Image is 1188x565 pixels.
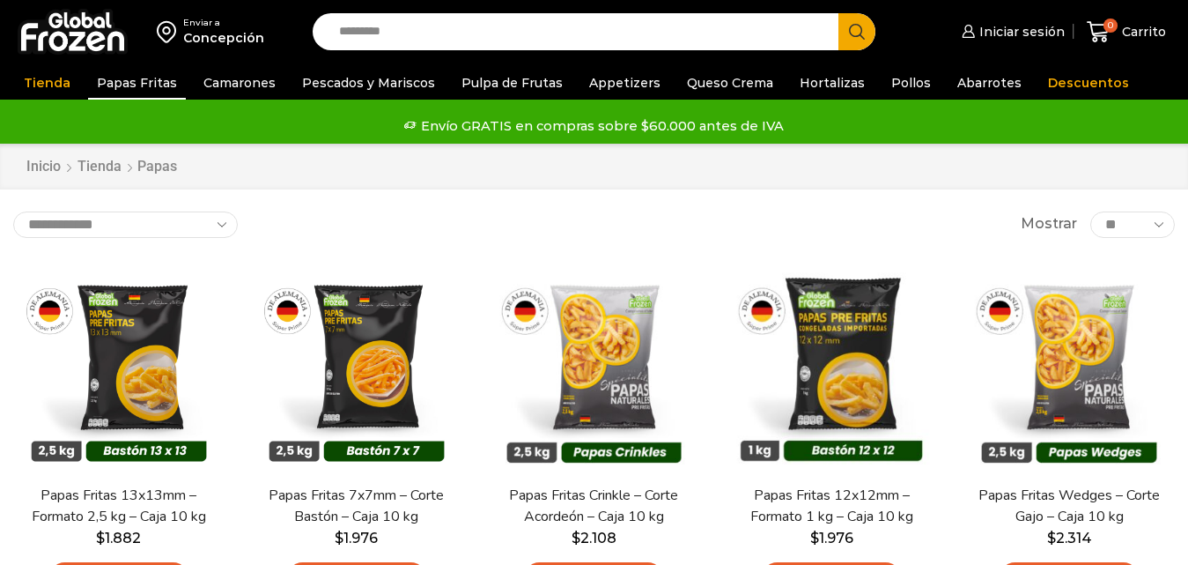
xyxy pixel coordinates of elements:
[1047,530,1092,546] bdi: 2.314
[957,14,1065,49] a: Iniciar sesión
[882,66,940,100] a: Pollos
[810,530,853,546] bdi: 1.976
[948,66,1030,100] a: Abarrotes
[262,486,452,526] a: Papas Fritas 7x7mm – Corte Bastón – Caja 10 kg
[335,530,343,546] span: $
[26,157,62,177] a: Inicio
[572,530,580,546] span: $
[453,66,572,100] a: Pulpa de Frutas
[26,157,177,177] nav: Breadcrumb
[15,66,79,100] a: Tienda
[678,66,782,100] a: Queso Crema
[974,486,1164,526] a: Papas Fritas Wedges – Corte Gajo – Caja 10 kg
[195,66,284,100] a: Camarones
[96,530,105,546] span: $
[1118,23,1166,41] span: Carrito
[24,486,214,526] a: Papas Fritas 13x13mm – Formato 2,5 kg – Caja 10 kg
[96,530,141,546] bdi: 1.882
[335,530,378,546] bdi: 1.976
[293,66,444,100] a: Pescados y Mariscos
[183,29,264,47] div: Concepción
[13,212,238,238] select: Pedido de la tienda
[580,66,669,100] a: Appetizers
[499,486,690,526] a: Papas Fritas Crinkle – Corte Acordeón – Caja 10 kg
[88,66,186,100] a: Papas Fritas
[137,158,177,175] h1: Papas
[1047,530,1056,546] span: $
[183,17,264,29] div: Enviar a
[1082,11,1170,53] a: 0 Carrito
[791,66,874,100] a: Hortalizas
[1039,66,1138,100] a: Descuentos
[157,17,183,47] img: address-field-icon.svg
[77,157,122,177] a: Tienda
[1021,214,1077,234] span: Mostrar
[1103,19,1118,33] span: 0
[975,23,1065,41] span: Iniciar sesión
[572,530,616,546] bdi: 2.108
[736,486,926,526] a: Papas Fritas 12x12mm – Formato 1 kg – Caja 10 kg
[838,13,875,50] button: Search button
[810,530,819,546] span: $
